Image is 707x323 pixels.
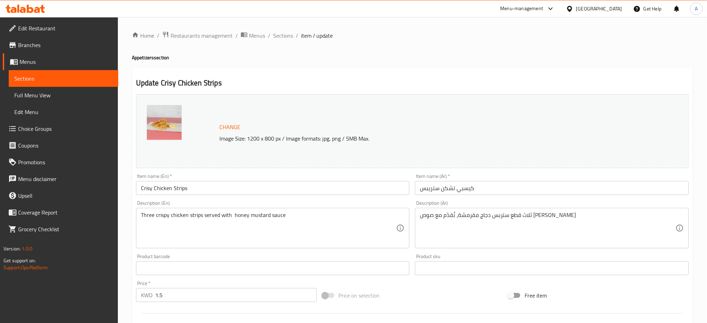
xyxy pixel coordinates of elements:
a: Edit Menu [9,104,118,120]
p: KWD [141,291,152,299]
div: [GEOGRAPHIC_DATA] [576,5,622,13]
textarea: ثلاث قطع ستربس دجاج مقرمشة، تُقدّم مع صوص [PERSON_NAME] [420,212,676,245]
span: Get support on: [3,256,36,265]
a: Coverage Report [3,204,118,221]
textarea: Three crispy chicken strips served with honey mustard sauce [141,212,397,245]
span: A [695,5,698,13]
a: Choice Groups [3,120,118,137]
span: Branches [18,41,113,49]
span: Coverage Report [18,208,113,217]
a: Menus [3,53,118,70]
span: Free item [525,291,547,300]
span: Edit Menu [14,108,113,116]
img: WhatsApp_Image_20250901_a638923149272922420.jpeg [147,105,182,140]
span: item / update [301,31,333,40]
span: Promotions [18,158,113,166]
a: Grocery Checklist [3,221,118,238]
span: Change [219,122,240,132]
span: Edit Restaurant [18,24,113,32]
span: Coupons [18,141,113,150]
span: Choice Groups [18,125,113,133]
a: Coupons [3,137,118,154]
span: Grocery Checklist [18,225,113,233]
a: Sections [273,31,293,40]
li: / [268,31,270,40]
a: Branches [3,37,118,53]
a: Restaurants management [162,31,233,40]
p: Image Size: 1200 x 800 px / Image formats: jpg, png / 5MB Max. [217,134,615,143]
a: Upsell [3,187,118,204]
div: Menu-management [501,5,543,13]
h4: Appetizers section [132,54,693,61]
nav: breadcrumb [132,31,693,40]
a: Sections [9,70,118,87]
span: Price on selection [339,291,380,300]
h2: Update Crisy Chicken Strips [136,78,689,88]
li: / [296,31,298,40]
span: 1.0.0 [22,244,32,253]
a: Full Menu View [9,87,118,104]
span: Full Menu View [14,91,113,99]
span: Sections [14,74,113,83]
span: Upsell [18,191,113,200]
li: / [235,31,238,40]
input: Please enter product sku [415,261,689,275]
span: Menus [20,58,113,66]
a: Menus [241,31,265,40]
span: Restaurants management [171,31,233,40]
a: Menu disclaimer [3,171,118,187]
a: Support.OpsPlatform [3,263,48,272]
li: / [157,31,159,40]
input: Please enter price [155,288,317,302]
span: Menu disclaimer [18,175,113,183]
a: Edit Restaurant [3,20,118,37]
input: Enter name Ar [415,181,689,195]
input: Please enter product barcode [136,261,410,275]
button: Change [217,120,243,134]
span: Version: [3,244,21,253]
a: Home [132,31,154,40]
a: Promotions [3,154,118,171]
span: Menus [249,31,265,40]
input: Enter name En [136,181,410,195]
